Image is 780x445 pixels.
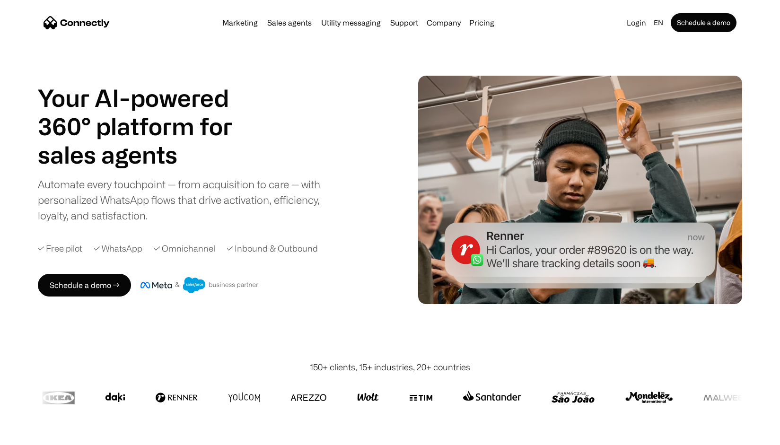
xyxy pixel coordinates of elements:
[38,140,255,169] div: 1 of 4
[19,428,57,442] ul: Language list
[94,242,142,255] div: ✓ WhatsApp
[38,274,131,297] a: Schedule a demo →
[650,16,669,29] div: en
[671,13,736,32] a: Schedule a demo
[654,16,663,29] div: en
[38,140,255,169] div: carousel
[38,176,336,223] div: Automate every touchpoint — from acquisition to care — with personalized WhatsApp flows that driv...
[219,19,262,26] a: Marketing
[38,84,255,140] h1: Your AI-powered 360° platform for
[44,16,110,30] a: home
[38,242,82,255] div: ✓ Free pilot
[140,277,259,293] img: Meta and Salesforce business partner badge.
[227,242,318,255] div: ✓ Inbound & Outbound
[38,140,255,169] h1: sales agents
[154,242,215,255] div: ✓ Omnichannel
[623,16,650,29] a: Login
[310,361,470,374] div: 150+ clients, 15+ industries, 20+ countries
[427,16,461,29] div: Company
[317,19,385,26] a: Utility messaging
[424,16,464,29] div: Company
[263,19,316,26] a: Sales agents
[465,19,498,26] a: Pricing
[9,428,57,442] aside: Language selected: English
[386,19,422,26] a: Support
